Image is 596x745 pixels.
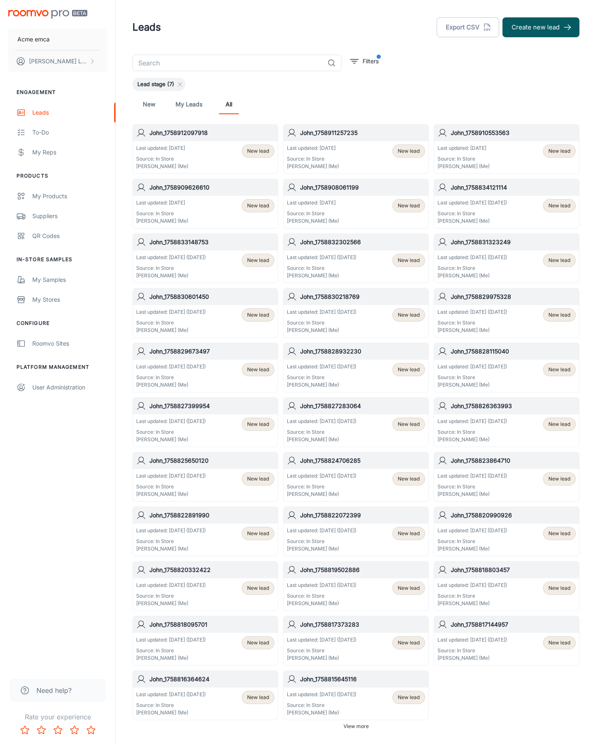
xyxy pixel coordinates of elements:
a: John_1758829975328Last updated: [DATE] ([DATE])Source: In Store[PERSON_NAME] (Me)New lead [434,288,579,338]
div: My Reps [32,148,107,157]
p: Acme emca [17,35,50,44]
a: John_1758816364624Last updated: [DATE] ([DATE])Source: In Store[PERSON_NAME] (Me)New lead [132,670,278,720]
a: John_1758819502886Last updated: [DATE] ([DATE])Source: In Store[PERSON_NAME] (Me)New lead [283,561,429,611]
p: [PERSON_NAME] (Me) [136,545,206,553]
p: Source: In Store [136,374,206,381]
p: [PERSON_NAME] (Me) [136,490,206,498]
p: Source: In Store [136,155,188,163]
button: Rate 3 star [50,722,66,738]
p: Source: In Store [287,702,356,709]
p: [PERSON_NAME] (Me) [136,600,206,607]
button: Rate 2 star [33,722,50,738]
span: New lead [398,694,420,701]
p: Last updated: [DATE] ([DATE]) [287,308,356,316]
span: New lead [398,366,420,373]
p: Source: In Store [287,264,356,272]
span: New lead [398,147,420,155]
p: Last updated: [DATE] [437,144,490,152]
a: John_1758817144957Last updated: [DATE] ([DATE])Source: In Store[PERSON_NAME] (Me)New lead [434,616,579,666]
h6: John_1758820990926 [451,511,576,520]
a: John_1758830601450Last updated: [DATE] ([DATE])Source: In Store[PERSON_NAME] (Me)New lead [132,288,278,338]
button: Export CSV [437,17,499,37]
p: Source: In Store [287,428,356,436]
p: [PERSON_NAME] (Me) [287,381,356,389]
p: [PERSON_NAME] (Me) [136,327,206,334]
a: John_1758826363993Last updated: [DATE] ([DATE])Source: In Store[PERSON_NAME] (Me)New lead [434,397,579,447]
h6: John_1758823864710 [451,456,576,465]
p: Last updated: [DATE] ([DATE]) [437,363,507,370]
p: [PERSON_NAME] (Me) [287,709,356,716]
p: Last updated: [DATE] ([DATE]) [437,418,507,425]
p: Last updated: [DATE] ([DATE]) [437,254,507,261]
h6: John_1758830218769 [300,292,425,301]
p: Last updated: [DATE] ([DATE]) [287,636,356,644]
h6: John_1758815645116 [300,675,425,684]
p: [PERSON_NAME] (Me) [287,217,339,225]
p: [PERSON_NAME] (Me) [136,163,188,170]
p: Last updated: [DATE] ([DATE]) [287,527,356,534]
p: [PERSON_NAME] (Me) [287,545,356,553]
p: Last updated: [DATE] ([DATE]) [437,472,507,480]
p: Source: In Store [287,155,339,163]
h6: John_1758828932230 [300,347,425,356]
span: Need help? [36,685,72,695]
a: John_1758820990926Last updated: [DATE] ([DATE])Source: In Store[PERSON_NAME] (Me)New lead [434,507,579,556]
p: [PERSON_NAME] (Me) [437,436,507,443]
a: John_1758827399954Last updated: [DATE] ([DATE])Source: In Store[PERSON_NAME] (Me)New lead [132,397,278,447]
a: John_1758832302566Last updated: [DATE] ([DATE])Source: In Store[PERSON_NAME] (Me)New lead [283,233,429,283]
p: Source: In Store [287,483,356,490]
p: Last updated: [DATE] ([DATE]) [136,582,206,589]
p: Last updated: [DATE] ([DATE]) [437,582,507,589]
button: Rate 5 star [83,722,99,738]
p: Source: In Store [437,374,507,381]
span: New lead [548,475,570,483]
h6: John_1758831323249 [451,238,576,247]
p: Source: In Store [287,319,356,327]
a: John_1758824706285Last updated: [DATE] ([DATE])Source: In Store[PERSON_NAME] (Me)New lead [283,452,429,502]
p: [PERSON_NAME] (Me) [437,272,507,279]
p: [PERSON_NAME] (Me) [437,600,507,607]
p: Source: In Store [437,210,507,217]
p: [PERSON_NAME] (Me) [287,654,356,662]
a: New [139,94,159,114]
h6: John_1758818803457 [451,565,576,574]
div: Suppliers [32,211,107,221]
p: Source: In Store [437,647,507,654]
div: Lead stage (7) [132,78,185,91]
span: New lead [548,147,570,155]
span: New lead [247,639,269,646]
span: New lead [247,584,269,592]
p: [PERSON_NAME] (Me) [136,436,206,443]
p: Last updated: [DATE] ([DATE]) [136,691,206,698]
p: [PERSON_NAME] (Me) [136,381,206,389]
p: Rate your experience [7,712,109,722]
h6: John_1758826363993 [451,401,576,411]
p: [PERSON_NAME] (Me) [287,163,339,170]
a: John_1758909626610Last updated: [DATE]Source: In Store[PERSON_NAME] (Me)New lead [132,179,278,228]
p: [PERSON_NAME] (Me) [287,436,356,443]
a: John_1758822891990Last updated: [DATE] ([DATE])Source: In Store[PERSON_NAME] (Me)New lead [132,507,278,556]
p: Last updated: [DATE] ([DATE]) [287,472,356,480]
h6: John_1758828115040 [451,347,576,356]
span: New lead [548,421,570,428]
p: Last updated: [DATE] ([DATE]) [287,254,356,261]
a: John_1758830218769Last updated: [DATE] ([DATE])Source: In Store[PERSON_NAME] (Me)New lead [283,288,429,338]
span: New lead [247,202,269,209]
span: New lead [548,202,570,209]
p: Source: In Store [437,155,490,163]
h6: John_1758827283064 [300,401,425,411]
span: New lead [548,584,570,592]
div: My Products [32,192,107,201]
p: [PERSON_NAME] (Me) [136,654,206,662]
p: Last updated: [DATE] [136,144,188,152]
h6: John_1758825650120 [149,456,274,465]
p: Source: In Store [437,538,507,545]
p: [PERSON_NAME] (Me) [136,217,188,225]
a: John_1758833148753Last updated: [DATE] ([DATE])Source: In Store[PERSON_NAME] (Me)New lead [132,233,278,283]
p: Source: In Store [136,647,206,654]
span: New lead [247,475,269,483]
button: Acme emca [8,29,107,50]
p: Last updated: [DATE] ([DATE]) [437,636,507,644]
p: Last updated: [DATE] [287,199,339,207]
p: Last updated: [DATE] ([DATE]) [287,363,356,370]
